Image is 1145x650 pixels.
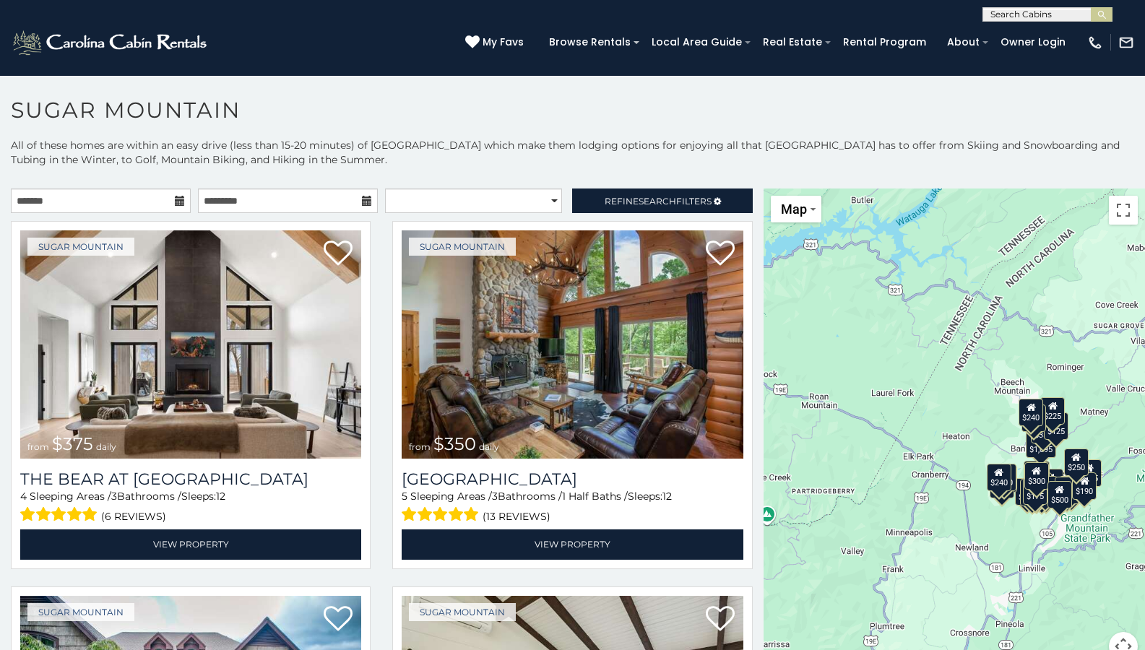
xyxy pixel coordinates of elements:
[465,35,527,51] a: My Favs
[27,238,134,256] a: Sugar Mountain
[402,490,407,503] span: 5
[402,529,743,559] a: View Property
[111,490,117,503] span: 3
[1118,35,1134,51] img: mail-regular-white.png
[324,604,353,635] a: Add to favorites
[1040,397,1065,425] div: $225
[20,529,361,559] a: View Property
[706,239,735,269] a: Add to favorites
[1038,469,1063,496] div: $200
[644,31,749,53] a: Local Area Guide
[992,464,1016,491] div: $210
[402,469,743,489] h3: Grouse Moor Lodge
[324,239,353,269] a: Add to favorites
[1023,477,1047,505] div: $175
[1109,196,1138,225] button: Toggle fullscreen view
[605,196,712,207] span: Refine Filters
[1024,461,1049,488] div: $265
[1021,404,1046,432] div: $170
[402,489,743,526] div: Sleeping Areas / Bathrooms / Sleeps:
[1019,399,1043,426] div: $240
[986,464,1011,491] div: $240
[402,230,743,459] img: Grouse Moor Lodge
[20,469,361,489] h3: The Bear At Sugar Mountain
[662,490,672,503] span: 12
[639,196,676,207] span: Search
[1077,459,1102,487] div: $155
[96,441,116,452] span: daily
[993,465,1017,493] div: $225
[993,31,1073,53] a: Owner Login
[542,31,638,53] a: Browse Rentals
[479,441,499,452] span: daily
[1087,35,1103,51] img: phone-regular-white.png
[409,603,516,621] a: Sugar Mountain
[940,31,987,53] a: About
[52,433,93,454] span: $375
[1020,479,1045,506] div: $155
[706,604,735,635] a: Add to favorites
[492,490,498,503] span: 3
[433,433,476,454] span: $350
[20,489,361,526] div: Sleeping Areas / Bathrooms / Sleeps:
[402,230,743,459] a: Grouse Moor Lodge from $350 daily
[20,230,361,459] img: The Bear At Sugar Mountain
[1025,430,1055,458] div: $1,095
[562,490,628,503] span: 1 Half Baths /
[402,469,743,489] a: [GEOGRAPHIC_DATA]
[1063,448,1088,476] div: $250
[1044,412,1068,440] div: $125
[781,201,807,217] span: Map
[409,441,431,452] span: from
[771,196,821,222] button: Change map style
[483,507,550,526] span: (13 reviews)
[101,507,166,526] span: (6 reviews)
[1072,472,1097,500] div: $190
[1055,477,1079,504] div: $195
[572,188,752,213] a: RefineSearchFilters
[27,603,134,621] a: Sugar Mountain
[20,490,27,503] span: 4
[20,469,361,489] a: The Bear At [GEOGRAPHIC_DATA]
[409,238,516,256] a: Sugar Mountain
[483,35,524,50] span: My Favs
[1047,481,1072,508] div: $500
[216,490,225,503] span: 12
[27,441,49,452] span: from
[11,28,211,57] img: White-1-2.png
[20,230,361,459] a: The Bear At Sugar Mountain from $375 daily
[756,31,829,53] a: Real Estate
[836,31,933,53] a: Rental Program
[1024,462,1049,490] div: $300
[1024,461,1048,488] div: $190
